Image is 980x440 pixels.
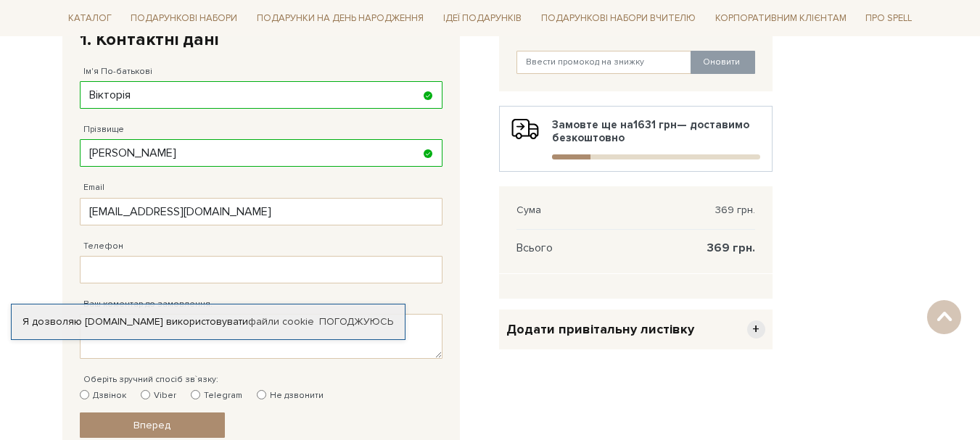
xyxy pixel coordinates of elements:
[83,181,104,194] label: Email
[191,390,200,399] input: Telegram
[633,118,677,131] b: 1631 грн
[83,240,123,253] label: Телефон
[251,7,429,30] a: Подарунки на День народження
[257,390,266,399] input: Не дзвонити
[257,389,324,402] label: Не дзвонити
[12,315,405,328] div: Я дозволяю [DOMAIN_NAME] використовувати
[535,6,701,30] a: Подарункові набори Вчителю
[80,390,89,399] input: Дзвінок
[516,241,553,254] span: Всього
[511,118,760,159] div: Замовте ще на — доставимо безкоштовно
[248,315,314,328] a: файли cookie
[62,7,118,30] a: Каталог
[83,298,213,311] label: Ваш коментар до замовлення.
[80,28,442,51] h2: 1. Контактні дані
[133,419,170,431] span: Вперед
[860,7,918,30] a: Про Spell
[125,7,243,30] a: Подарункові набори
[516,51,692,74] input: Ввести промокод на знижку
[191,389,242,402] label: Telegram
[83,65,152,78] label: Ім'я По-батькові
[715,204,755,217] span: 369 грн.
[506,321,694,338] span: Додати привітальну листівку
[709,7,852,30] a: Корпоративним клієнтам
[141,389,176,402] label: Viber
[691,51,755,74] button: Оновити
[707,241,755,254] span: 369 грн.
[437,7,527,30] a: Ідеї подарунків
[141,390,150,399] input: Viber
[747,320,765,339] span: +
[80,389,126,402] label: Дзвінок
[83,123,124,136] label: Прізвище
[516,204,541,217] span: Сума
[83,373,218,386] label: Оберіть зручний спосіб зв`язку:
[319,315,393,328] a: Погоджуюсь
